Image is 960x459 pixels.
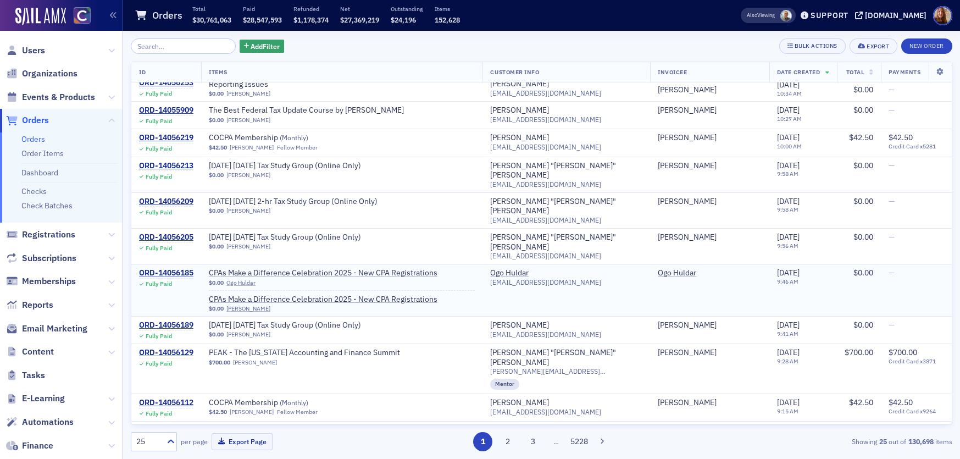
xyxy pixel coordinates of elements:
[889,320,895,330] span: —
[22,275,76,287] span: Memberships
[139,106,193,115] a: ORD-14055909
[22,369,45,381] span: Tasks
[777,357,798,365] time: 9:28 AM
[226,207,270,214] a: [PERSON_NAME]
[658,161,717,171] div: [PERSON_NAME]
[139,78,193,88] a: ORD-14056253
[490,320,549,330] div: [PERSON_NAME]
[658,106,717,115] a: [PERSON_NAME]
[658,398,762,408] span: Beth Bartholomew
[658,268,696,278] a: Ogo Huldar
[139,398,193,408] div: ORD-14056112
[277,144,318,151] div: Fellow Member
[490,180,601,189] span: [EMAIL_ADDRESS][DOMAIN_NAME]
[435,15,460,24] span: 152,628
[658,133,717,143] a: [PERSON_NAME]
[293,5,329,13] p: Refunded
[209,172,224,179] span: $0.00
[490,68,539,76] span: Customer Info
[209,133,347,143] a: COCPA Membership (Monthly)
[251,41,280,51] span: Add Filter
[146,209,172,216] div: Fully Paid
[658,85,717,95] a: [PERSON_NAME]
[139,197,193,207] a: ORD-14056209
[209,207,224,214] span: $0.00
[226,90,270,97] a: [PERSON_NAME]
[498,432,518,451] button: 2
[846,68,864,76] span: Total
[523,432,542,451] button: 3
[490,79,549,89] a: [PERSON_NAME]
[889,347,917,357] span: $700.00
[6,299,53,311] a: Reports
[139,68,146,76] span: ID
[139,268,193,278] a: ORD-14056185
[490,379,519,390] div: Mentor
[22,323,87,335] span: Email Marketing
[779,38,846,54] button: Bulk Actions
[22,114,49,126] span: Orders
[226,243,270,250] a: [PERSON_NAME]
[209,408,227,416] span: $42.50
[889,196,895,206] span: —
[889,105,895,115] span: —
[853,105,873,115] span: $0.00
[136,436,160,447] div: 25
[209,295,437,305] span: CPAs Make a Difference Celebration 2025 - New CPA Registrations
[22,416,74,428] span: Automations
[139,161,193,171] a: ORD-14056213
[569,432,589,451] button: 5228
[658,233,717,242] div: [PERSON_NAME]
[240,40,285,53] button: AddFilter
[181,436,208,446] label: per page
[391,15,416,24] span: $24,196
[548,436,564,446] span: …
[901,40,952,50] a: New Order
[490,133,549,143] a: [PERSON_NAME]
[777,242,798,250] time: 9:56 AM
[209,268,437,278] span: CPAs Make a Difference Celebration 2025 - New CPA Registrations
[209,117,224,124] span: $0.00
[658,85,762,95] span: Chad Gilman
[192,15,231,24] span: $30,761,063
[391,5,423,13] p: Outstanding
[490,197,642,216] a: [PERSON_NAME] "[PERSON_NAME]" [PERSON_NAME]
[490,348,642,367] a: [PERSON_NAME] "[PERSON_NAME]" [PERSON_NAME]
[490,330,601,339] span: [EMAIL_ADDRESS][DOMAIN_NAME]
[777,347,800,357] span: [DATE]
[933,6,952,25] span: Profile
[855,12,930,19] button: [DOMAIN_NAME]
[490,115,601,124] span: [EMAIL_ADDRESS][DOMAIN_NAME]
[6,323,87,335] a: Email Marketing
[777,407,798,415] time: 9:15 AM
[209,197,378,207] a: [DATE] [DATE] 2-hr Tax Study Group (Online Only)
[889,232,895,242] span: —
[490,367,642,375] span: [PERSON_NAME][EMAIL_ADDRESS][DOMAIN_NAME]
[850,38,897,54] button: Export
[849,132,873,142] span: $42.50
[853,320,873,330] span: $0.00
[146,245,172,252] div: Fully Paid
[777,278,798,285] time: 9:46 AM
[777,206,798,213] time: 9:58 AM
[777,397,800,407] span: [DATE]
[139,133,193,143] a: ORD-14056219
[658,348,762,358] span: Toby Clary
[209,106,404,115] a: The Best Federal Tax Update Course by [PERSON_NAME]
[6,229,75,241] a: Registrations
[490,268,529,278] div: Ogo Huldar
[6,68,77,80] a: Organizations
[658,398,717,408] a: [PERSON_NAME]
[473,432,492,451] button: 1
[146,360,172,367] div: Fully Paid
[490,398,549,408] a: [PERSON_NAME]
[889,132,913,142] span: $42.50
[747,12,775,19] span: Viewing
[777,142,802,150] time: 10:00 AM
[22,299,53,311] span: Reports
[209,90,224,97] span: $0.00
[209,161,361,171] a: [DATE] [DATE] Tax Study Group (Online Only)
